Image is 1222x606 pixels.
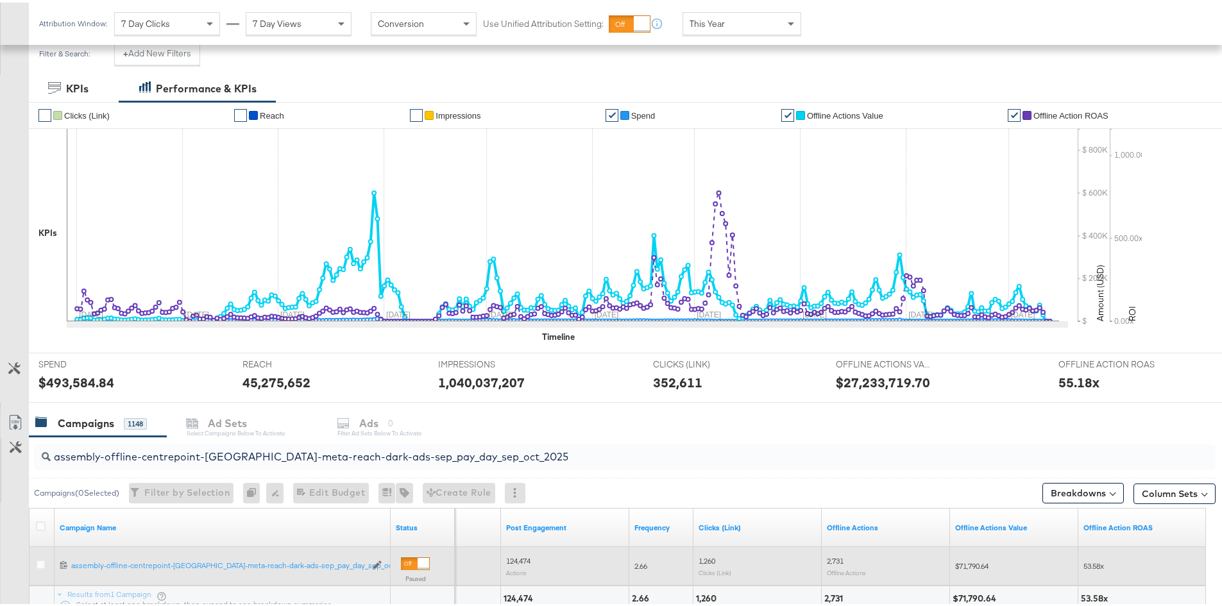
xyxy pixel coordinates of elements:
[58,414,114,428] div: Campaigns
[242,356,339,368] span: REACH
[827,553,844,563] span: 2,731
[1133,481,1216,501] button: Column Sets
[66,79,89,94] div: KPIs
[71,558,366,568] div: assembly-offline-centrepoint-[GEOGRAPHIC_DATA]-meta-reach-dark-ads-sep_pay_day_sep_oct_2025
[401,572,430,580] label: Paused
[242,371,310,389] div: 45,275,652
[483,15,604,28] label: Use Unified Attribution Setting:
[690,15,725,27] span: This Year
[38,17,108,26] div: Attribution Window:
[696,590,720,602] div: 1,260
[631,108,656,118] span: Spend
[1094,262,1106,319] text: Amount (USD)
[824,590,847,602] div: 2,731
[504,590,537,602] div: 124,474
[51,437,1107,462] input: Search Campaigns by Name, ID or Objective
[1033,108,1108,118] span: Offline Action ROAS
[64,108,110,118] span: Clicks (Link)
[827,520,945,530] a: Offline Actions.
[506,566,527,574] sub: Actions
[632,590,653,602] div: 2.66
[260,108,284,118] span: Reach
[438,371,525,389] div: 1,040,037,207
[506,520,624,530] a: The number of actions related to your Page's posts as a result of your ad.
[253,15,301,27] span: 7 Day Views
[124,416,147,427] div: 1148
[378,15,424,27] span: Conversion
[71,558,366,569] a: assembly-offline-centrepoint-[GEOGRAPHIC_DATA]-meta-reach-dark-ads-sep_pay_day_sep_oct_2025
[156,79,257,94] div: Performance & KPIs
[1058,371,1099,389] div: 55.18x
[234,106,247,119] a: ✔
[1126,303,1138,319] text: ROI
[1042,480,1124,501] button: Breakdowns
[396,520,450,530] a: Shows the current state of your Ad Campaign.
[1081,590,1112,602] div: 53.58x
[699,520,817,530] a: The number of clicks on links appearing on your ad or Page that direct people to your sites off F...
[60,520,386,530] a: Your campaign name.
[1083,559,1104,568] span: 53.58x
[38,47,90,56] div: Filter & Search:
[634,559,647,568] span: 2.66
[436,108,480,118] span: Impressions
[955,559,989,568] span: $71,790.64
[34,485,119,496] div: Campaigns ( 0 Selected)
[1083,520,1201,530] a: Offline Actions.
[699,553,715,563] span: 1,260
[653,371,702,389] div: 352,611
[38,371,114,389] div: $493,584.84
[38,356,135,368] span: SPEND
[1058,356,1155,368] span: OFFLINE ACTION ROAS
[807,108,883,118] span: Offline Actions Value
[123,45,128,57] strong: +
[38,224,57,237] div: KPIs
[653,356,749,368] span: CLICKS (LINK)
[634,520,688,530] a: The average number of times your ad was served to each person.
[699,566,731,574] sub: Clicks (Link)
[38,106,51,119] a: ✔
[410,106,423,119] a: ✔
[827,566,866,574] sub: Offline Actions
[836,371,930,389] div: $27,233,719.70
[1008,106,1021,119] a: ✔
[836,356,932,368] span: OFFLINE ACTIONS VALUE
[781,106,794,119] a: ✔
[955,520,1073,530] a: Offline Actions.
[243,480,266,501] div: 0
[606,106,618,119] a: ✔
[542,328,575,341] div: Timeline
[438,356,534,368] span: IMPRESSIONS
[953,590,1000,602] div: $71,790.64
[121,15,170,27] span: 7 Day Clicks
[506,553,530,563] span: 124,474
[114,40,200,63] button: +Add New Filters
